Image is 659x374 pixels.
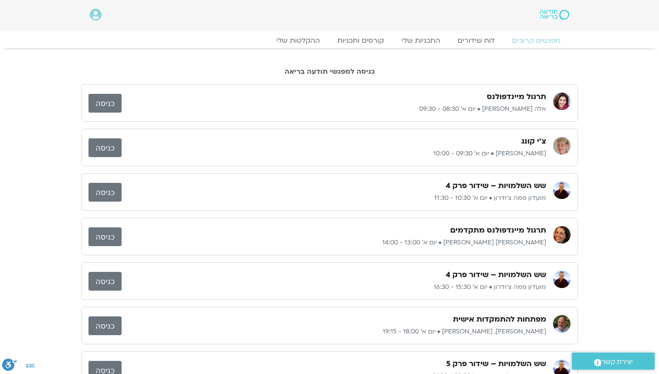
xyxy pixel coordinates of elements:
img: מועדון פמה צ'ודרון [553,271,571,288]
img: חני שלם [553,137,571,154]
p: אלה [PERSON_NAME] • יום א׳ 08:30 - 09:30 [122,104,546,114]
h3: תרגול מיינדפולנס [487,92,546,102]
a: כניסה [88,316,122,335]
img: סיגל בירן אבוחצירה [553,226,571,244]
a: כניסה [88,183,122,202]
a: התכניות שלי [393,36,449,45]
p: [PERSON_NAME], [PERSON_NAME] • יום א׳ 18:00 - 19:15 [122,326,546,337]
img: מועדון פמה צ'ודרון [553,182,571,199]
a: מפגשים קרובים [503,36,569,45]
a: כניסה [88,94,122,113]
p: [PERSON_NAME] • יום א׳ 09:30 - 10:00 [122,148,546,159]
img: אלה טולנאי [553,93,571,110]
a: קורסים ותכניות [329,36,393,45]
a: לוח שידורים [449,36,503,45]
span: יצירת קשר [601,356,633,368]
p: מועדון פמה צ'ודרון • יום א׳ 15:30 - 16:30 [122,282,546,292]
h3: שש השלמויות – שידור פרק 4 [446,181,546,191]
p: [PERSON_NAME] [PERSON_NAME] • יום א׳ 13:00 - 14:00 [122,237,546,248]
p: מועדון פמה צ'ודרון • יום א׳ 10:30 - 11:30 [122,193,546,203]
h3: שש השלמויות – שידור פרק 4 [446,270,546,280]
nav: Menu [90,36,569,45]
a: ההקלטות שלי [268,36,329,45]
h3: מפתחות להתמקדות אישית [453,314,546,325]
img: דנה גניהר, ברוך ברנר [553,315,571,333]
a: כניסה [88,272,122,291]
h3: תרגול מיינדפולנס מתקדמים [450,225,546,236]
a: כניסה [88,138,122,157]
h3: שש השלמויות – שידור פרק 5 [446,359,546,369]
h2: כניסה למפגשי תודעה בריאה [81,68,578,75]
a: יצירת קשר [572,353,655,370]
a: כניסה [88,227,122,246]
h3: צ'י קונג [521,136,546,147]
